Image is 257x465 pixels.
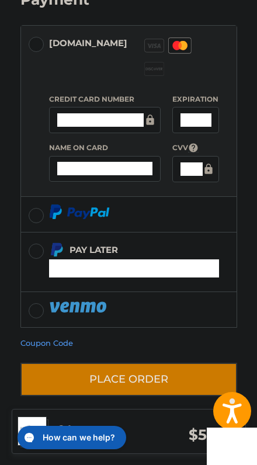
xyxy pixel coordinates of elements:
[20,338,73,348] a: Coupon Code
[49,242,64,257] img: Pay Later icon
[172,94,220,105] label: Expiration
[49,259,219,277] iframe: PayPal Message 1
[49,33,127,53] div: [DOMAIN_NAME]
[172,143,220,154] label: CVV
[49,300,109,314] img: PayPal icon
[149,426,239,444] h3: $52.88
[49,143,161,153] label: Name on Card
[70,240,219,259] div: Pay Later
[49,94,161,105] label: Credit Card Number
[49,204,110,219] img: PayPal icon
[20,363,237,396] button: Place Order
[12,422,130,453] iframe: Gorgias live chat messenger
[18,417,46,445] img: Puma Men's GS-One Spikeless Golf Shoes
